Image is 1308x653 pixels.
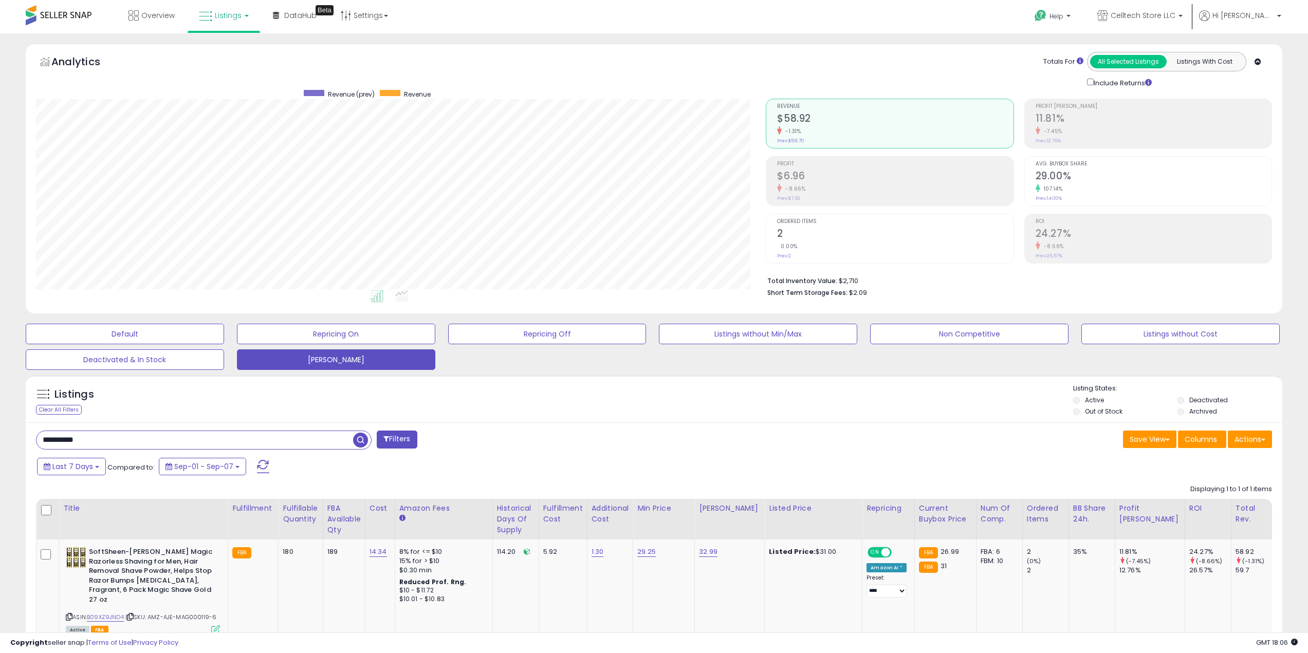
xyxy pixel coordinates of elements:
button: Repricing On [237,324,435,344]
p: Listing States: [1073,384,1282,394]
div: 26.57% [1189,566,1231,575]
div: BB Share 24h. [1073,503,1111,525]
div: $0.30 min [399,566,485,575]
b: Reduced Prof. Rng. [399,577,467,586]
small: 107.14% [1040,185,1063,193]
b: SoftSheen-[PERSON_NAME] Magic Razorless Shaving for Men, Hair Removal Shave Powder, Helps Stop Ra... [89,547,214,607]
b: Listed Price: [769,547,816,556]
span: Revenue [777,104,1013,109]
button: Deactivated & In Stock [26,349,224,370]
h2: $58.92 [777,113,1013,126]
div: Profit [PERSON_NAME] [1119,503,1181,525]
div: 58.92 [1236,547,1277,556]
small: Prev: 14.00% [1036,195,1062,201]
h5: Listings [54,387,94,402]
button: Filters [377,431,417,449]
div: 5.92 [543,547,579,556]
div: 35% [1073,547,1107,556]
div: 8% for <= $10 [399,547,485,556]
div: FBA Available Qty [327,503,361,535]
button: Listings without Cost [1081,324,1280,344]
h2: $6.96 [777,170,1013,184]
span: | SKU: AMZ-AJE-MAG000119-6 [125,613,216,621]
div: Listed Price [769,503,858,514]
button: Repricing Off [448,324,647,344]
div: 15% for > $10 [399,556,485,566]
a: B09XZ9JND4 [87,613,124,622]
a: Terms of Use [88,638,132,647]
button: Default [26,324,224,344]
span: Compared to: [107,462,155,472]
a: 14.34 [370,547,387,557]
div: Clear All Filters [36,405,82,415]
a: 32.99 [699,547,717,557]
small: FBA [919,547,938,558]
li: $2,710 [767,274,1264,286]
button: Listings With Cost [1166,55,1243,68]
div: 2 [1027,566,1068,575]
h2: 24.27% [1036,228,1272,241]
div: Displaying 1 to 1 of 1 items [1190,484,1272,494]
small: Prev: 2 [777,253,791,259]
span: Columns [1185,434,1217,444]
div: 24.27% [1189,547,1231,556]
small: -7.45% [1040,127,1062,135]
small: FBA [919,562,938,573]
a: 29.25 [637,547,656,557]
div: 114.20 [497,547,531,556]
label: Out of Stock [1085,407,1122,416]
span: 2025-09-16 18:06 GMT [1256,638,1298,647]
span: Ordered Items [777,219,1013,225]
button: Actions [1228,431,1272,448]
div: 11.81% [1119,547,1185,556]
small: Prev: $59.70 [777,138,804,144]
button: Sep-01 - Sep-07 [159,458,246,475]
small: (-1.31%) [1242,557,1264,565]
span: Sep-01 - Sep-07 [174,461,233,472]
small: (-7.45%) [1126,557,1151,565]
small: (0%) [1027,557,1041,565]
small: Prev: 12.76% [1036,138,1061,144]
div: FBM: 10 [981,556,1015,566]
div: Tooltip anchor [316,5,334,15]
div: 180 [283,547,315,556]
div: Fulfillment Cost [543,503,583,525]
small: -1.31% [782,127,801,135]
b: Total Inventory Value: [767,276,837,285]
button: Last 7 Days [37,458,106,475]
span: Revenue [404,90,431,99]
h5: Analytics [51,54,120,71]
small: (-8.66%) [1196,557,1222,565]
button: Columns [1178,431,1226,448]
b: Short Term Storage Fees: [767,288,848,297]
span: ROI [1036,219,1272,225]
span: 31 [941,561,947,571]
div: Fulfillment [232,503,274,514]
div: 189 [327,547,357,556]
div: 2 [1027,547,1068,556]
button: [PERSON_NAME] [237,349,435,370]
strong: Copyright [10,638,48,647]
div: Ordered Items [1027,503,1064,525]
small: FBA [232,547,251,558]
a: Privacy Policy [133,638,178,647]
div: Title [63,503,224,514]
div: $10 - $11.72 [399,586,485,595]
span: Profit [777,161,1013,167]
div: $31.00 [769,547,854,556]
img: 51-vfGGf8-L._SL40_.jpg [66,547,86,568]
span: 26.99 [941,547,959,556]
div: Amazon AI * [867,563,907,572]
button: Save View [1123,431,1176,448]
small: -8.66% [782,185,805,193]
span: Revenue (prev) [328,90,375,99]
h2: 11.81% [1036,113,1272,126]
div: Min Price [637,503,690,514]
div: $10.01 - $10.83 [399,595,485,604]
i: Get Help [1034,9,1047,22]
label: Active [1085,396,1104,404]
small: Prev: $7.62 [777,195,800,201]
div: 12.76% [1119,566,1185,575]
a: Hi [PERSON_NAME] [1199,10,1281,33]
button: Listings without Min/Max [659,324,857,344]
